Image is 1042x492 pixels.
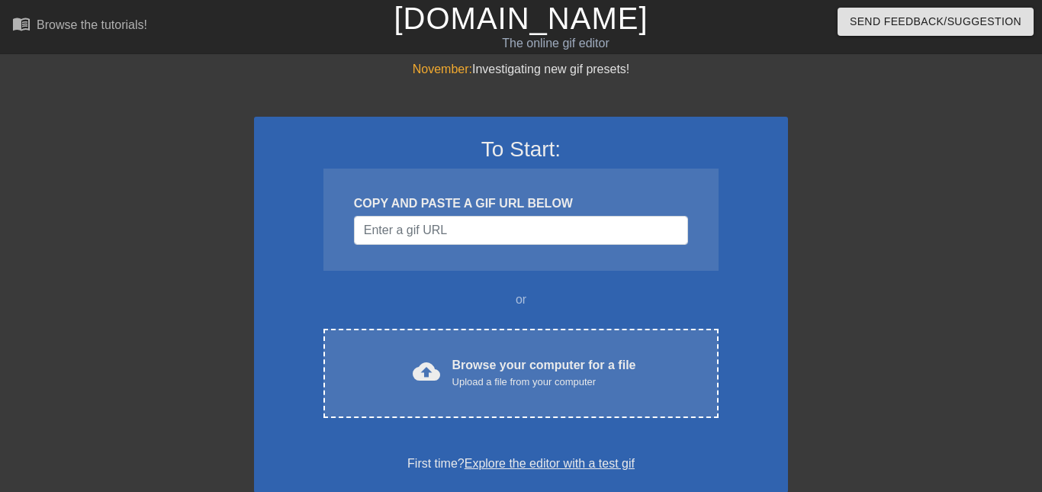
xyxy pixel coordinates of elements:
[452,356,636,390] div: Browse your computer for a file
[254,60,788,79] div: Investigating new gif presets!
[413,358,440,385] span: cloud_upload
[274,455,768,473] div: First time?
[452,375,636,390] div: Upload a file from your computer
[838,8,1034,36] button: Send Feedback/Suggestion
[12,14,31,33] span: menu_book
[37,18,147,31] div: Browse the tutorials!
[354,216,688,245] input: Username
[355,34,756,53] div: The online gif editor
[294,291,748,309] div: or
[274,137,768,162] h3: To Start:
[12,14,147,38] a: Browse the tutorials!
[354,195,688,213] div: COPY AND PASTE A GIF URL BELOW
[394,2,648,35] a: [DOMAIN_NAME]
[850,12,1021,31] span: Send Feedback/Suggestion
[465,457,635,470] a: Explore the editor with a test gif
[413,63,472,76] span: November:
